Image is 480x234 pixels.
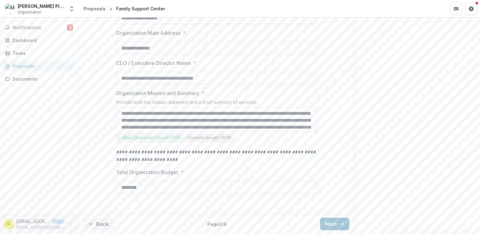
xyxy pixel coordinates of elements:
button: More [67,221,74,228]
p: Page 2 / 4 [207,221,226,227]
button: Partners [450,3,462,15]
div: grants@madonnaplace.org [7,222,10,226]
a: Proposals [3,61,76,71]
p: CEO / Executive Director Name [116,59,191,67]
span: 3 [67,24,73,31]
p: Organization Main Address [116,29,180,37]
div: Tasks [13,50,71,56]
div: Proposals [13,63,71,69]
button: Notifications3 [3,23,76,33]
p: Organization Mission and Summary [116,89,199,97]
p: Max Character Count: 1700 [123,135,181,141]
div: Family Support Center [116,5,165,12]
button: Back [84,218,114,230]
p: Total Organization Budget [116,168,178,176]
nav: breadcrumb [81,4,167,13]
div: Provide both the mission statement and a brief summary of services. [116,99,317,107]
p: User [52,219,64,224]
div: Proposals [84,5,106,12]
a: Tasks [3,48,76,58]
img: Madonna Place, Inc. [5,4,15,14]
div: [PERSON_NAME] Place, Inc. [18,3,65,9]
p: [EMAIL_ADDRESS][DOMAIN_NAME] [16,225,64,230]
p: [EMAIL_ADDRESS][DOMAIN_NAME] [16,218,49,225]
div: Dashboard [13,37,71,44]
span: Organization [18,9,41,15]
span: Notifications [13,25,67,30]
button: Open entity switcher [67,3,76,15]
a: Documents [3,74,76,84]
button: Next [320,218,349,230]
button: Get Help [465,3,477,15]
a: Dashboard [3,35,76,45]
div: Documents [13,76,71,82]
p: Current length: 1609 [188,135,231,141]
a: Proposals [81,4,108,13]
